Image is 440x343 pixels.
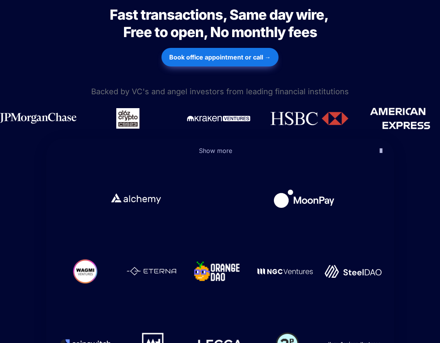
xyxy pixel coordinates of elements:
[46,139,394,163] button: Show more
[199,147,232,155] span: Show more
[161,48,279,66] button: Book office appointment or call →
[91,87,349,96] span: Backed by VC's and angel investors from leading financial institutions
[161,44,279,70] a: Book office appointment or call →
[110,6,331,41] span: Fast transactions, Same day wire, Free to open, No monthly fees
[169,53,271,61] strong: Book office appointment or call →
